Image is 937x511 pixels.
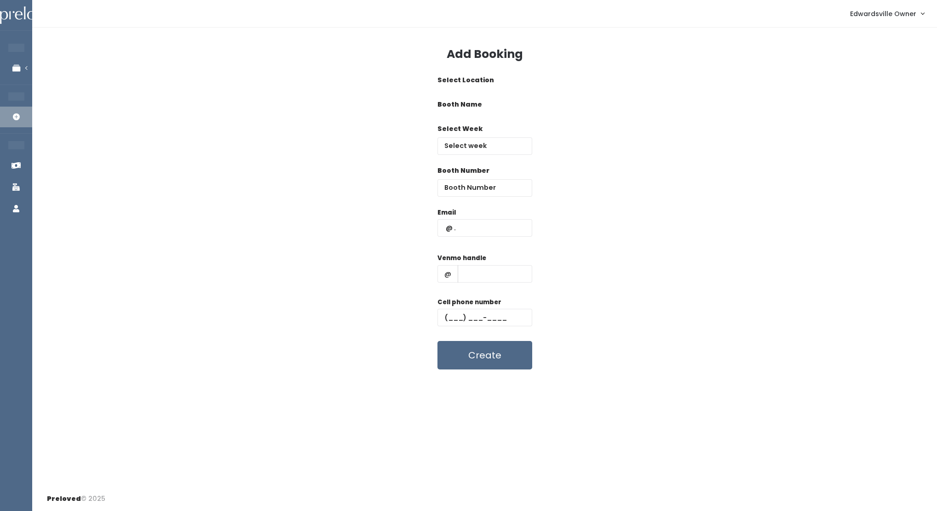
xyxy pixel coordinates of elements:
a: Edwardsville Owner [841,4,933,23]
button: Create [437,341,532,369]
label: Email [437,208,456,217]
span: Preloved [47,494,81,503]
span: Edwardsville Owner [850,9,916,19]
label: Venmo handle [437,254,486,263]
div: © 2025 [47,487,105,504]
input: @ . [437,219,532,237]
span: @ [437,265,458,283]
h3: Add Booking [447,48,523,61]
label: Booth Name [437,100,482,109]
input: Booth Number [437,179,532,197]
input: Select week [437,137,532,155]
label: Cell phone number [437,298,501,307]
label: Select Location [437,75,494,85]
label: Booth Number [437,166,489,176]
input: (___) ___-____ [437,309,532,326]
label: Select Week [437,124,483,134]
